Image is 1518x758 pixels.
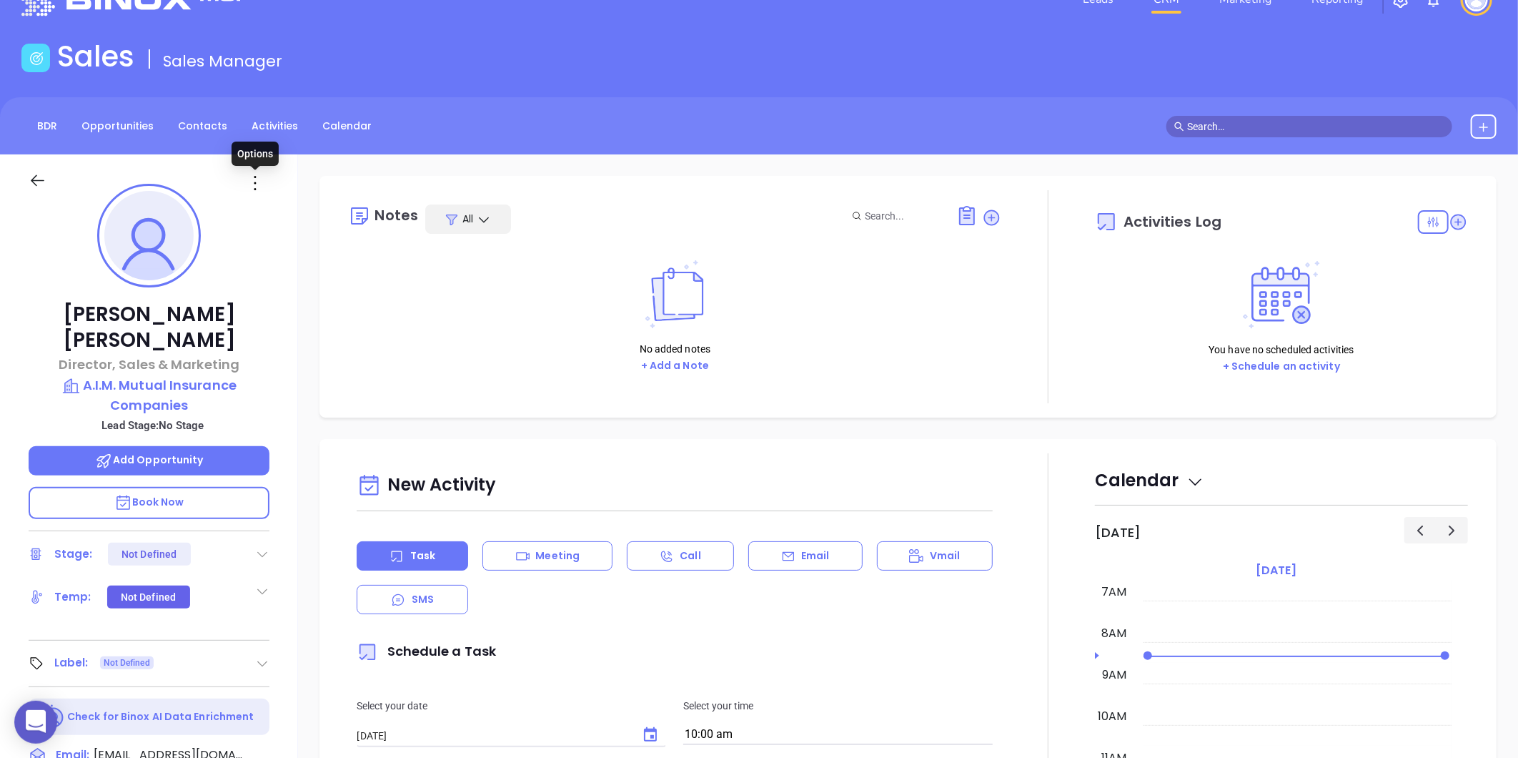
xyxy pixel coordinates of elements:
span: All [462,212,473,226]
div: Temp: [54,586,91,608]
img: Activities [1243,261,1320,329]
a: A.I.M. Mutual Insurance Companies [29,375,269,415]
span: Not Defined [104,655,150,671]
div: 7am [1098,584,1129,601]
div: 10am [1095,708,1129,725]
p: Select your time [683,698,993,714]
img: profile-user [104,191,194,280]
p: [PERSON_NAME] [PERSON_NAME] [29,302,269,353]
a: Opportunities [73,114,162,138]
a: Calendar [314,114,380,138]
p: Select your date [357,698,666,714]
p: Director, Sales & Marketing [29,355,269,374]
div: Notes [374,208,418,222]
div: Stage: [54,543,93,565]
span: Sales Manager [163,50,282,72]
a: Contacts [169,114,236,138]
img: Notes [636,260,713,328]
p: Meeting [535,548,580,563]
input: MM/DD/YYYY [357,729,630,743]
p: You have no scheduled activities [1209,342,1354,358]
h1: Sales [57,39,134,74]
p: No added notes [637,341,713,357]
input: Search... [865,208,941,224]
div: New Activity [357,468,993,504]
div: 8am [1098,625,1129,642]
p: Check for Binox AI Data Enrichment [67,709,254,724]
p: Lead Stage: No Stage [36,416,269,435]
span: Book Now [114,495,184,509]
div: Not Defined [121,586,176,609]
div: Not Defined [121,543,177,566]
div: Options [232,142,279,166]
span: search [1174,122,1184,132]
button: Choose date, selected date is Sep 10, 2025 [636,721,665,749]
h2: [DATE] [1095,525,1141,541]
button: + Add a Note [637,358,713,374]
a: BDR [29,114,66,138]
a: Activities [243,114,307,138]
span: Calendar [1095,468,1204,492]
span: Add Opportunity [95,453,204,467]
button: + Schedule an activity [1219,358,1344,375]
p: Vmail [930,548,961,563]
div: Label: [54,652,89,674]
p: Call [680,548,700,563]
div: 9am [1099,666,1129,684]
button: Next day [1436,517,1468,543]
button: Previous day [1404,517,1437,543]
p: Email [801,548,830,563]
a: [DATE] [1253,561,1299,581]
span: Activities Log [1123,215,1221,229]
p: Task [410,548,435,563]
input: Search… [1187,119,1444,134]
p: SMS [412,592,434,607]
span: Schedule a Task [357,642,496,660]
